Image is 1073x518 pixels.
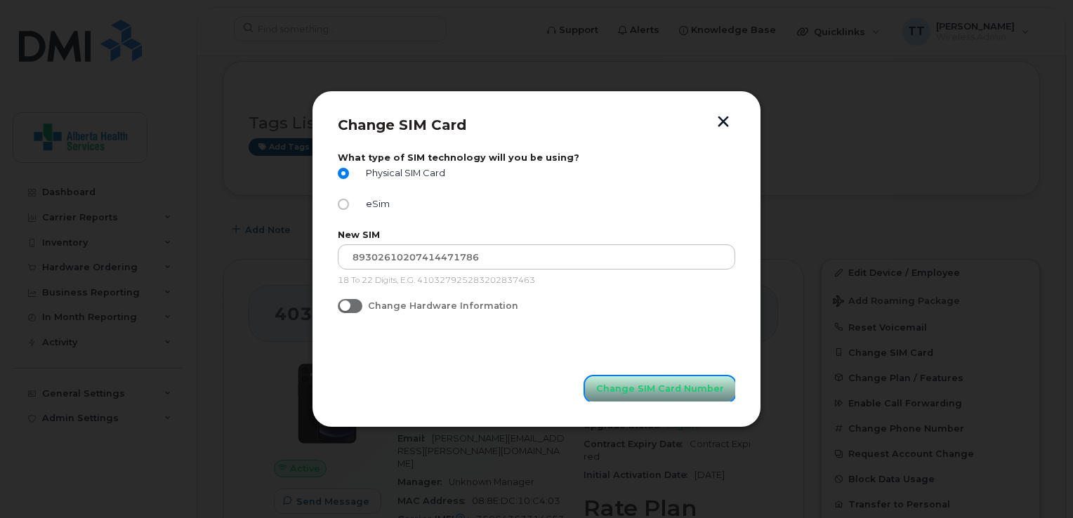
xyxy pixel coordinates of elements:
label: What type of SIM technology will you be using? [338,152,735,163]
span: Change SIM Card Number [596,382,724,395]
input: Input Your New SIM Number [338,244,735,270]
span: Change SIM Card [338,117,466,133]
p: 18 To 22 Digits, E.G. 410327925283202837463 [338,275,735,286]
label: New SIM [338,230,735,240]
span: Change Hardware Information [368,300,518,311]
input: eSim [338,199,349,210]
button: Change SIM Card Number [585,376,735,401]
input: Physical SIM Card [338,168,349,179]
input: Change Hardware Information [338,299,349,310]
span: eSim [360,199,390,209]
span: Physical SIM Card [360,168,445,178]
